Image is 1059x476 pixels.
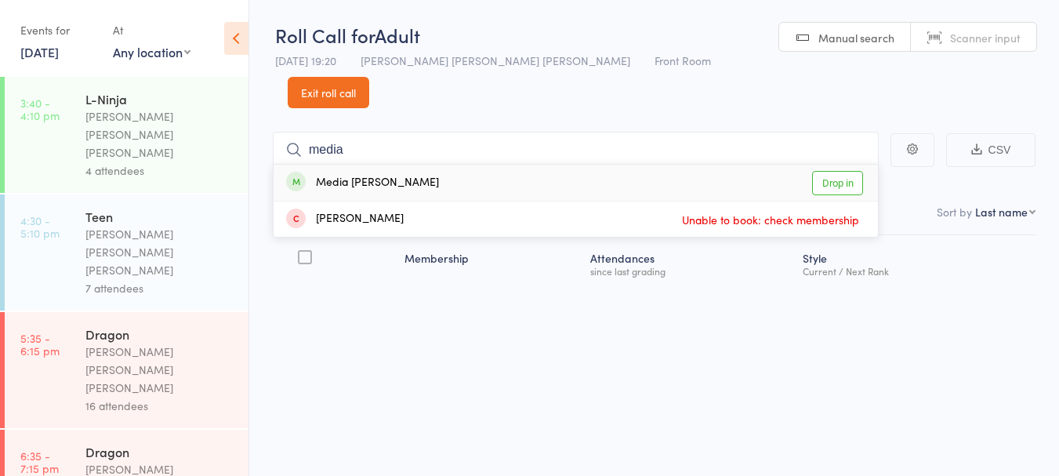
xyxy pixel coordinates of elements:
[20,449,59,474] time: 6:35 - 7:15 pm
[113,43,190,60] div: Any location
[85,107,235,162] div: [PERSON_NAME] [PERSON_NAME] [PERSON_NAME]
[5,312,248,428] a: 5:35 -6:15 pmDragon[PERSON_NAME] [PERSON_NAME] [PERSON_NAME]16 attendees
[85,397,235,415] div: 16 attendees
[812,171,863,195] a: Drop in
[286,174,439,192] div: Media [PERSON_NAME]
[361,53,630,68] span: [PERSON_NAME] [PERSON_NAME] [PERSON_NAME]
[20,96,60,122] time: 3:40 - 4:10 pm
[85,225,235,279] div: [PERSON_NAME] [PERSON_NAME] [PERSON_NAME]
[85,343,235,397] div: [PERSON_NAME] [PERSON_NAME] [PERSON_NAME]
[85,208,235,225] div: Teen
[796,242,1035,284] div: Style
[85,443,235,460] div: Dragon
[950,30,1021,45] span: Scanner input
[946,133,1035,167] button: CSV
[818,30,894,45] span: Manual search
[20,332,60,357] time: 5:35 - 6:15 pm
[584,242,796,284] div: Atten­dances
[113,17,190,43] div: At
[655,53,711,68] span: Front Room
[85,279,235,297] div: 7 attendees
[5,77,248,193] a: 3:40 -4:10 pmL-Ninja[PERSON_NAME] [PERSON_NAME] [PERSON_NAME]4 attendees
[937,204,972,220] label: Sort by
[5,194,248,311] a: 4:30 -5:10 pmTeen[PERSON_NAME] [PERSON_NAME] [PERSON_NAME]7 attendees
[85,325,235,343] div: Dragon
[590,266,790,276] div: since last grading
[398,242,584,284] div: Membership
[288,77,369,108] a: Exit roll call
[975,204,1028,220] div: Last name
[275,22,375,48] span: Roll Call for
[20,43,59,60] a: [DATE]
[803,266,1029,276] div: Current / Next Rank
[275,53,336,68] span: [DATE] 19:20
[20,214,60,239] time: 4:30 - 5:10 pm
[85,90,235,107] div: L-Ninja
[85,162,235,180] div: 4 attendees
[20,17,97,43] div: Events for
[678,208,863,231] span: Unable to book: check membership
[273,132,879,168] input: Search by name
[286,210,404,228] div: [PERSON_NAME]
[375,22,420,48] span: Adult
